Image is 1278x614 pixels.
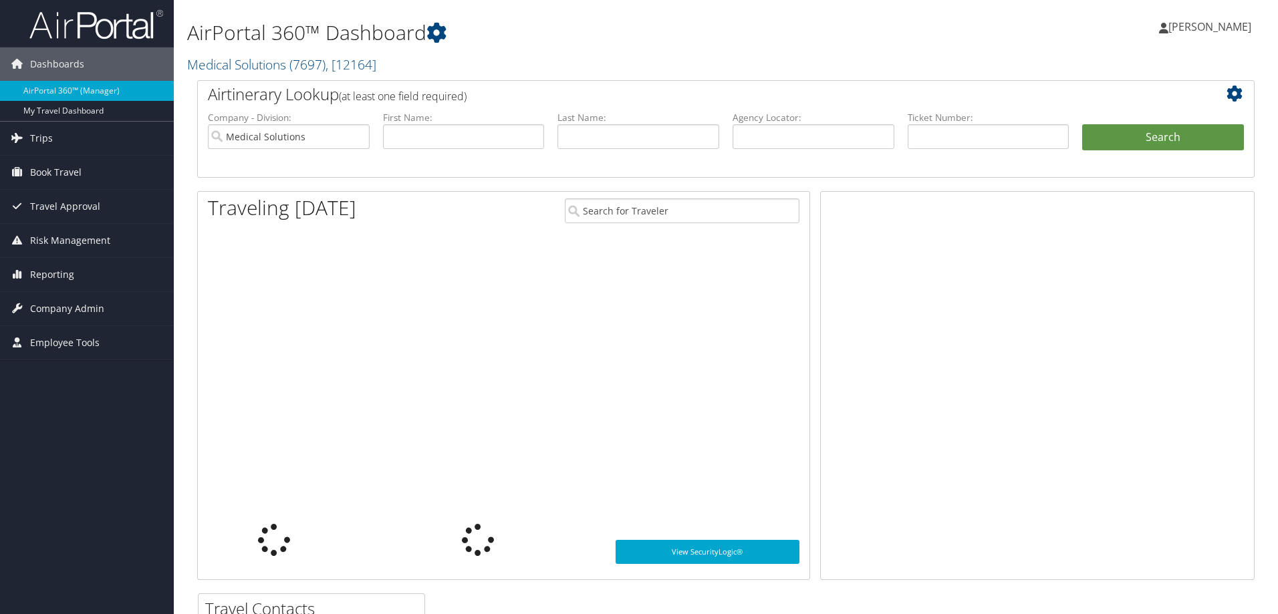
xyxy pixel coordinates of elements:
[30,224,110,257] span: Risk Management
[30,156,82,189] span: Book Travel
[30,258,74,291] span: Reporting
[339,89,467,104] span: (at least one field required)
[289,55,326,73] span: ( 7697 )
[208,194,356,222] h1: Traveling [DATE]
[565,198,799,223] input: Search for Traveler
[1159,7,1265,47] a: [PERSON_NAME]
[1168,19,1251,34] span: [PERSON_NAME]
[208,111,370,124] label: Company - Division:
[616,540,799,564] a: View SecurityLogic®
[187,55,376,73] a: Medical Solutions
[383,111,545,124] label: First Name:
[30,47,84,81] span: Dashboards
[30,292,104,325] span: Company Admin
[208,83,1156,106] h2: Airtinerary Lookup
[187,19,906,47] h1: AirPortal 360™ Dashboard
[30,326,100,359] span: Employee Tools
[30,190,100,223] span: Travel Approval
[30,122,53,155] span: Trips
[1082,124,1244,151] button: Search
[908,111,1069,124] label: Ticket Number:
[29,9,163,40] img: airportal-logo.png
[326,55,376,73] span: , [ 12164 ]
[733,111,894,124] label: Agency Locator:
[557,111,719,124] label: Last Name:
